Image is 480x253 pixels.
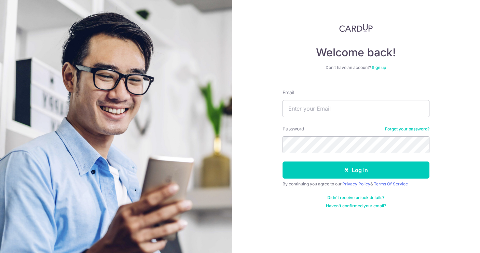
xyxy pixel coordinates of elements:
[374,181,408,186] a: Terms Of Service
[283,46,429,59] h4: Welcome back!
[385,126,429,132] a: Forgot your password?
[283,65,429,70] div: Don’t have an account?
[283,161,429,179] button: Log in
[283,89,294,96] label: Email
[372,65,386,70] a: Sign up
[283,181,429,187] div: By continuing you agree to our &
[327,195,384,200] a: Didn't receive unlock details?
[339,24,373,32] img: CardUp Logo
[283,125,304,132] label: Password
[326,203,386,209] a: Haven't confirmed your email?
[283,100,429,117] input: Enter your Email
[342,181,370,186] a: Privacy Policy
